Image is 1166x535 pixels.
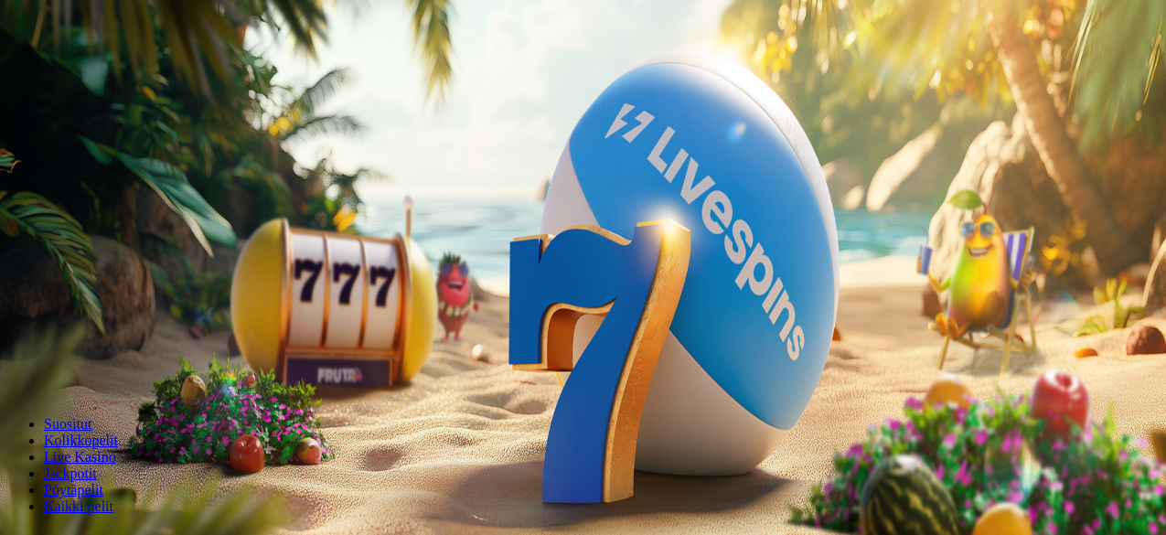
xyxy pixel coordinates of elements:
[44,482,103,498] span: Pöytäpelit
[44,498,113,514] span: Kaikki pelit
[7,385,1159,515] nav: Lobby
[44,449,116,465] a: Live Kasino
[44,433,118,448] a: Kolikkopelit
[44,465,97,481] a: Jackpotit
[44,416,91,432] a: Suositut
